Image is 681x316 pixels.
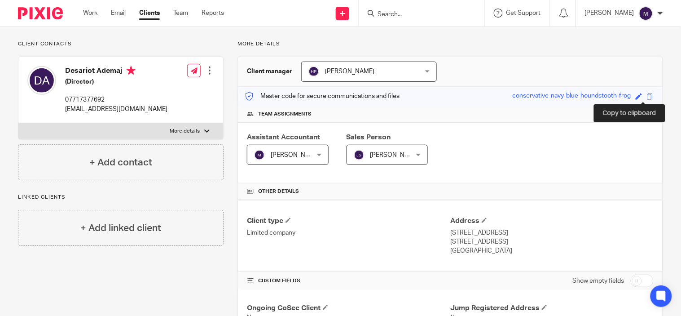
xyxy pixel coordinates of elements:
[247,303,450,313] h4: Ongoing CoSec Client
[18,194,224,201] p: Linked clients
[139,9,160,18] a: Clients
[370,152,420,158] span: [PERSON_NAME]
[247,216,450,226] h4: Client type
[271,152,320,158] span: [PERSON_NAME]
[347,134,391,141] span: Sales Person
[513,91,631,102] div: conservative-navy-blue-houndstooth-frog
[506,10,541,16] span: Get Support
[202,9,224,18] a: Reports
[308,66,319,77] img: svg%3E
[377,11,457,19] input: Search
[237,40,663,48] p: More details
[258,188,299,195] span: Other details
[89,156,152,169] h4: + Add contact
[173,9,188,18] a: Team
[254,150,265,160] img: svg%3E
[450,228,654,237] p: [STREET_ADDRESS]
[354,150,365,160] img: svg%3E
[127,66,136,75] i: Primary
[83,9,97,18] a: Work
[27,66,56,95] img: svg%3E
[450,216,654,226] h4: Address
[450,303,654,313] h4: Jump Registered Address
[573,276,624,285] label: Show empty fields
[247,67,292,76] h3: Client manager
[65,77,167,86] h5: (Director)
[247,228,450,237] p: Limited company
[247,277,450,285] h4: CUSTOM FIELDS
[639,6,653,21] img: svg%3E
[65,66,167,77] h4: Desariot Ademaj
[18,40,224,48] p: Client contacts
[65,95,167,104] p: 07717377692
[450,246,654,255] p: [GEOGRAPHIC_DATA]
[80,221,161,235] h4: + Add linked client
[325,68,374,75] span: [PERSON_NAME]
[585,9,634,18] p: [PERSON_NAME]
[170,128,200,135] p: More details
[111,9,126,18] a: Email
[65,105,167,114] p: [EMAIL_ADDRESS][DOMAIN_NAME]
[18,7,63,19] img: Pixie
[245,92,400,101] p: Master code for secure communications and files
[247,134,320,141] span: Assistant Accountant
[450,237,654,246] p: [STREET_ADDRESS]
[258,111,312,118] span: Team assignments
